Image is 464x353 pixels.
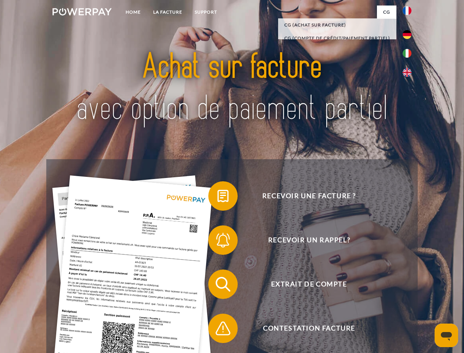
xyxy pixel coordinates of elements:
[219,225,399,255] span: Recevoir un rappel?
[219,314,399,343] span: Contestation Facture
[214,187,232,205] img: qb_bill.svg
[278,32,396,45] a: CG (Compte de crédit/paiement partiel)
[119,6,147,19] a: Home
[403,30,411,39] img: de
[219,181,399,211] span: Recevoir une facture ?
[53,8,112,15] img: logo-powerpay-white.svg
[214,319,232,338] img: qb_warning.svg
[214,275,232,293] img: qb_search.svg
[219,270,399,299] span: Extrait de compte
[208,270,399,299] button: Extrait de compte
[208,225,399,255] button: Recevoir un rappel?
[208,314,399,343] button: Contestation Facture
[403,6,411,15] img: fr
[403,49,411,58] img: it
[403,68,411,77] img: en
[278,18,396,32] a: CG (achat sur facture)
[214,231,232,249] img: qb_bell.svg
[435,324,458,347] iframe: Bouton de lancement de la fenêtre de messagerie
[70,35,394,141] img: title-powerpay_fr.svg
[188,6,223,19] a: Support
[377,6,396,19] a: CG
[147,6,188,19] a: LA FACTURE
[208,181,399,211] button: Recevoir une facture ?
